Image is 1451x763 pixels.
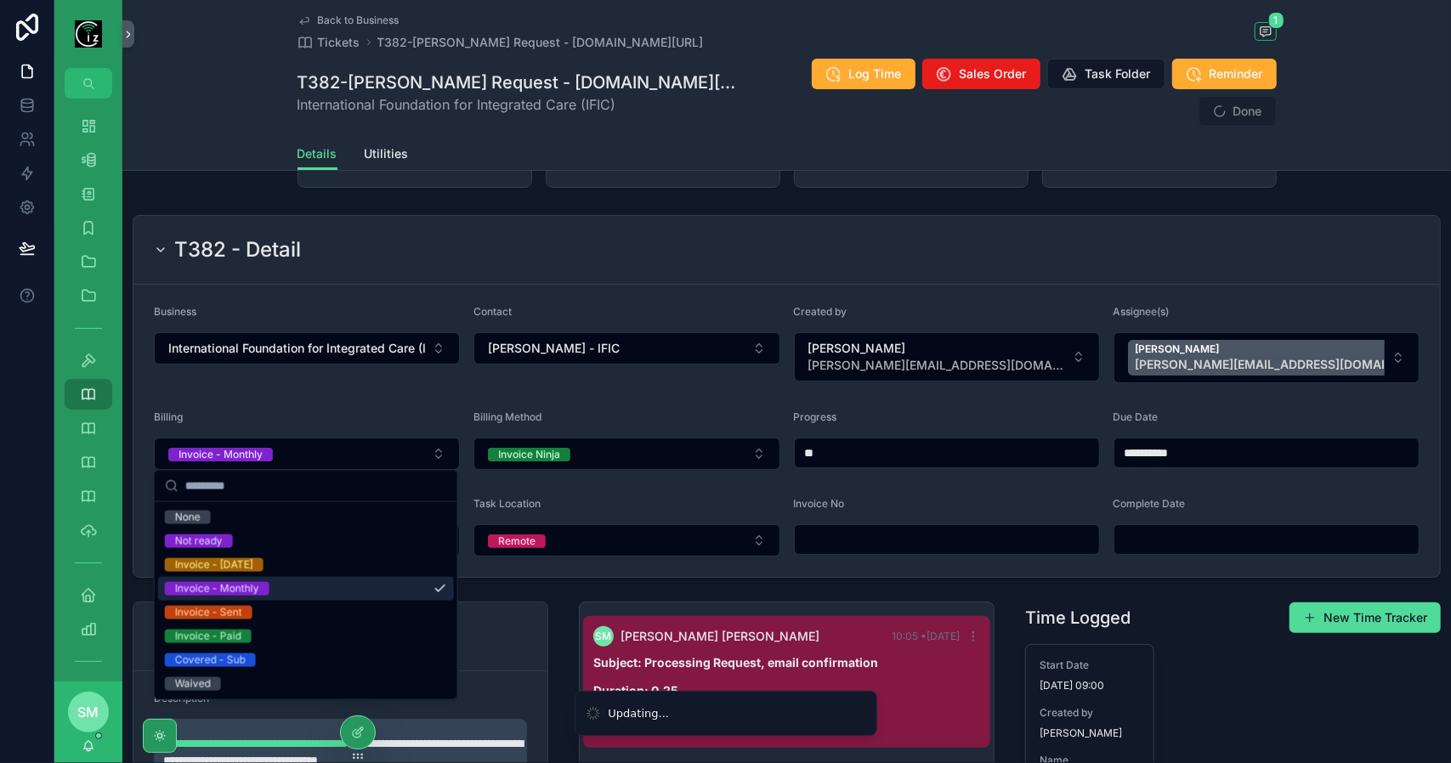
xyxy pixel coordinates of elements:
div: Invoice Ninja [498,448,560,461]
span: [PERSON_NAME] - IFIC [488,340,620,357]
a: Utilities [365,138,409,172]
a: Back to Business [298,14,400,27]
span: Sales Order [960,65,1027,82]
button: Select Button [473,438,779,470]
span: 1 [1268,12,1284,29]
span: [PERSON_NAME] [808,340,1065,357]
span: Task Folder [1085,65,1151,82]
button: Select Button [154,438,460,470]
span: SM [78,702,99,722]
div: Covered - Sub [175,653,246,667]
span: Log Time [849,65,902,82]
span: [PERSON_NAME] [PERSON_NAME] [621,628,819,645]
span: Task Location [473,497,541,510]
span: Created by [794,305,847,318]
div: Suggestions [155,502,457,699]
button: Select Button [154,332,460,365]
span: International Foundation for Integrated Care (IFIC) [298,94,739,115]
span: Start Date [1040,658,1140,672]
span: Contact [473,305,512,318]
span: [PERSON_NAME] [1040,726,1122,740]
span: Progress [794,410,837,423]
button: Select Button [473,332,779,365]
img: App logo [75,20,102,48]
h1: T382-[PERSON_NAME] Request - [DOMAIN_NAME][URL] [298,71,739,94]
span: 10:05 • [DATE] [892,630,960,642]
span: [PERSON_NAME] [1136,342,1408,356]
button: New Time Tracker [1289,602,1441,633]
span: [PERSON_NAME][EMAIL_ADDRESS][DOMAIN_NAME] [1136,356,1408,373]
div: Not ready [175,534,223,548]
div: Invoice - Monthly [175,582,259,596]
button: Unselect 8 [1128,340,1432,376]
div: Invoice - Sent [175,606,242,619]
strong: Subject: Processing Request, email confirmation [593,655,878,670]
span: Billing Method [473,410,541,423]
a: Tickets [298,34,360,51]
div: Invoice - [DATE] [175,558,253,572]
span: Invoice No [794,497,845,510]
button: Log Time [812,59,915,89]
span: Complete Date [1114,497,1186,510]
span: Details [298,145,337,162]
span: Created by [1040,706,1140,720]
span: Tickets [318,34,360,51]
span: International Foundation for Integrated Care (IFIC) [168,340,425,357]
div: Invoice - Paid [175,630,241,643]
span: Business [154,305,196,318]
button: Sales Order [922,59,1040,89]
div: Invoice - Monthly [179,448,263,461]
button: Reminder [1172,59,1277,89]
div: Waived [175,677,211,691]
span: Utilities [365,145,409,162]
a: T382-[PERSON_NAME] Request - [DOMAIN_NAME][URL] [377,34,704,51]
div: None [175,511,201,524]
button: Select Button [794,332,1100,381]
span: SM [596,630,612,643]
span: Back to Business [318,14,400,27]
button: Select Button [473,524,779,557]
span: Due Date [1114,410,1159,423]
div: Remote [498,534,536,548]
span: Billing [154,410,183,423]
a: Details [298,138,337,171]
span: [PERSON_NAME][EMAIL_ADDRESS][DOMAIN_NAME] [808,357,1065,374]
button: 1 [1255,22,1277,43]
div: Updating... [609,705,670,722]
span: [DATE] 09:00 [1040,679,1140,692]
button: Task Folder [1047,59,1165,89]
h1: Time Logged [1025,606,1131,630]
div: scrollable content [54,99,122,681]
span: Assignee(s) [1114,305,1170,318]
button: Select Button [1114,332,1420,383]
h2: T382 - Detail [174,236,301,263]
span: Reminder [1210,65,1263,82]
